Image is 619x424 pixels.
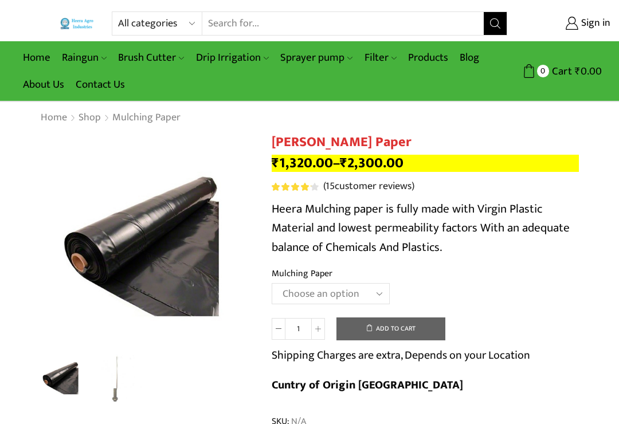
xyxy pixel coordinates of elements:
[519,61,602,82] a: 0 Cart ₹0.00
[112,44,190,71] a: Brush Cutter
[78,111,101,125] a: Shop
[40,111,181,125] nav: Breadcrumb
[272,183,318,191] div: Rated 4.27 out of 5
[40,134,254,348] div: 1 / 2
[40,111,68,125] a: Home
[56,44,112,71] a: Raingun
[40,134,254,348] img: Heera Mulching Paper
[454,44,485,71] a: Blog
[37,354,87,402] li: 1 / 2
[37,352,87,402] img: Heera Mulching Paper
[549,64,572,79] span: Cart
[92,354,142,403] img: Mulching Paper Hole Long
[272,151,279,175] span: ₹
[323,179,414,194] a: (15customer reviews)
[272,267,332,280] label: Mulching Paper
[272,155,579,172] p: –
[190,44,275,71] a: Drip Irrigation
[70,71,131,98] a: Contact Us
[524,13,610,34] a: Sign in
[359,44,402,71] a: Filter
[578,16,610,31] span: Sign in
[112,111,181,125] a: Mulching Paper
[575,62,602,80] bdi: 0.00
[272,134,579,151] h1: [PERSON_NAME] Paper
[272,183,311,191] span: Rated out of 5 based on customer ratings
[202,12,484,35] input: Search for...
[272,199,570,257] span: Heera Mulching paper is fully made with Virgin Plastic Material and lowest permeability factors W...
[272,183,320,191] span: 15
[340,151,347,175] span: ₹
[336,317,445,340] button: Add to cart
[340,151,403,175] bdi: 2,300.00
[272,346,530,364] p: Shipping Charges are extra, Depends on your Location
[92,354,142,402] li: 2 / 2
[575,62,581,80] span: ₹
[285,318,311,340] input: Product quantity
[326,178,335,195] span: 15
[272,375,463,395] b: Cuntry of Origin [GEOGRAPHIC_DATA]
[17,71,70,98] a: About Us
[537,65,549,77] span: 0
[272,151,333,175] bdi: 1,320.00
[275,44,358,71] a: Sprayer pump
[92,354,142,403] a: Mulching-Hole
[484,12,507,35] button: Search button
[402,44,454,71] a: Products
[17,44,56,71] a: Home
